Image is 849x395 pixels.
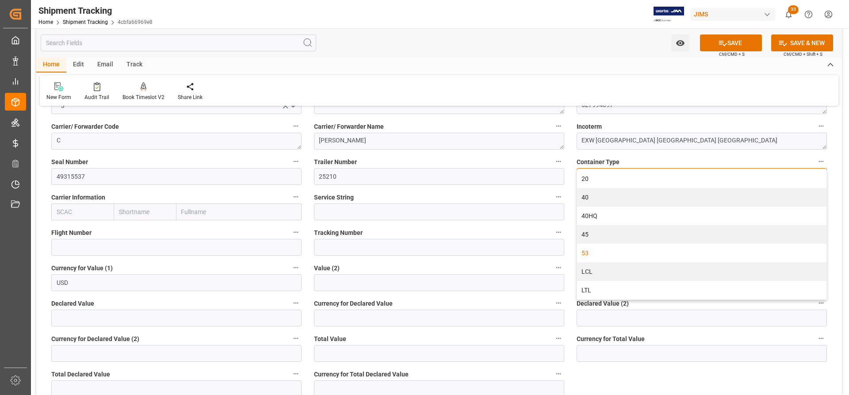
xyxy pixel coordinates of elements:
span: Seal Number [51,157,88,167]
div: Home [36,58,66,73]
button: Carrier/ Forwarder Name [553,120,564,132]
span: Value (2) [314,264,340,273]
span: Flight Number [51,228,92,238]
textarea: EXW [GEOGRAPHIC_DATA] [GEOGRAPHIC_DATA] [GEOGRAPHIC_DATA] [577,133,827,150]
div: Share Link [178,93,203,101]
button: Incoterm [815,120,827,132]
textarea: [PERSON_NAME] [314,133,564,150]
div: 20 [577,169,826,188]
span: Container Type [577,157,620,167]
span: Tracking Number [314,228,363,238]
span: Currency for Declared Value (2) [51,334,139,344]
button: show 33 new notifications [779,4,799,24]
span: 33 [788,5,799,14]
span: Ctrl/CMD + Shift + S [784,51,822,58]
input: Search Fields [41,35,316,51]
button: Carrier Information [290,191,302,203]
span: Total Value [314,334,346,344]
div: LTL [577,281,826,299]
span: Currency for Total Declared Value [314,370,409,379]
div: Shipment Tracking [38,4,153,17]
input: SCAC [51,203,114,220]
span: Ctrl/CMD + S [719,51,745,58]
textarea: C [51,133,302,150]
div: 40 [577,188,826,207]
button: Currency for Value (1) [290,262,302,273]
button: Currency for Declared Value [553,297,564,309]
button: open menu [671,35,689,51]
button: Currency for Total Value [815,333,827,344]
button: Flight Number [290,226,302,238]
button: JIMS [690,6,779,23]
button: Total Declared Value [290,368,302,380]
button: SAVE & NEW [771,35,833,51]
div: Email [91,58,120,73]
button: Tracking Number [553,226,564,238]
span: Declared Value (2) [577,299,629,308]
a: Shipment Tracking [63,19,108,25]
div: Track [120,58,149,73]
button: SAVE [700,35,762,51]
button: Total Value [553,333,564,344]
span: 3 [57,101,69,111]
button: Help Center [799,4,818,24]
button: Carrier/ Forwarder Code [290,120,302,132]
span: Carrier Information [51,193,105,202]
span: Incoterm [577,122,602,131]
button: Container Type [815,156,827,167]
div: 45 [577,225,826,244]
span: Currency for Declared Value [314,299,393,308]
span: Declared Value [51,299,94,308]
span: Carrier/ Forwarder Code [51,122,119,131]
div: 53 [577,244,826,262]
div: Edit [66,58,91,73]
button: open menu [51,97,302,114]
div: LCL [577,262,826,281]
input: Shortname [114,203,176,220]
button: Currency for Declared Value (2) [290,333,302,344]
button: Seal Number [290,156,302,167]
button: Currency for Total Declared Value [553,368,564,380]
button: Declared Value [290,297,302,309]
div: JIMS [690,8,775,21]
span: Trailer Number [314,157,357,167]
textarea: 527994397 [577,97,827,114]
button: Service String [553,191,564,203]
span: Currency for Value (1) [51,264,113,273]
button: Trailer Number [553,156,564,167]
div: New Form [46,93,71,101]
button: close menu [577,168,827,185]
span: Carrier/ Forwarder Name [314,122,384,131]
span: Total Declared Value [51,370,110,379]
div: Book Timeslot V2 [122,93,164,101]
div: 40HQ [577,207,826,225]
button: Declared Value (2) [815,297,827,309]
img: Exertis%20JAM%20-%20Email%20Logo.jpg_1722504956.jpg [654,7,684,22]
input: Fullname [176,203,302,220]
span: Service String [314,193,354,202]
a: Home [38,19,53,25]
div: Audit Trail [84,93,109,101]
span: Currency for Total Value [577,334,645,344]
button: Value (2) [553,262,564,273]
